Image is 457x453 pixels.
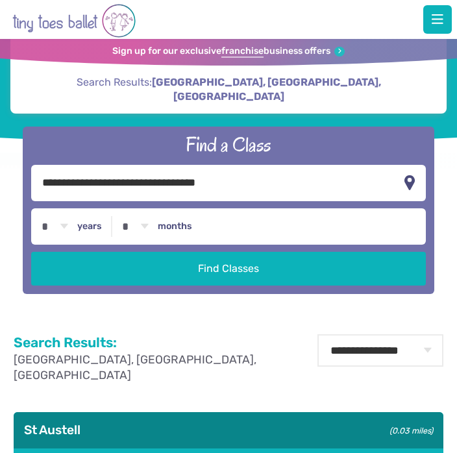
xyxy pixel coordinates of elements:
[112,45,345,58] a: Sign up for our exclusivefranchisebusiness offers
[31,252,426,286] button: Find Classes
[24,422,433,438] h3: St Austell
[77,221,102,232] label: years
[14,334,275,351] h2: Search Results:
[221,45,264,58] strong: franchise
[31,132,426,158] h2: Find a Class
[386,422,433,436] small: (0.03 miles)
[158,221,192,232] label: months
[17,77,441,115] span: Find a Class
[14,352,275,384] p: [GEOGRAPHIC_DATA], [GEOGRAPHIC_DATA], [GEOGRAPHIC_DATA]
[12,3,136,39] img: tiny toes ballet
[10,39,447,114] div: Search Results:
[152,76,381,103] strong: [GEOGRAPHIC_DATA], [GEOGRAPHIC_DATA], [GEOGRAPHIC_DATA]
